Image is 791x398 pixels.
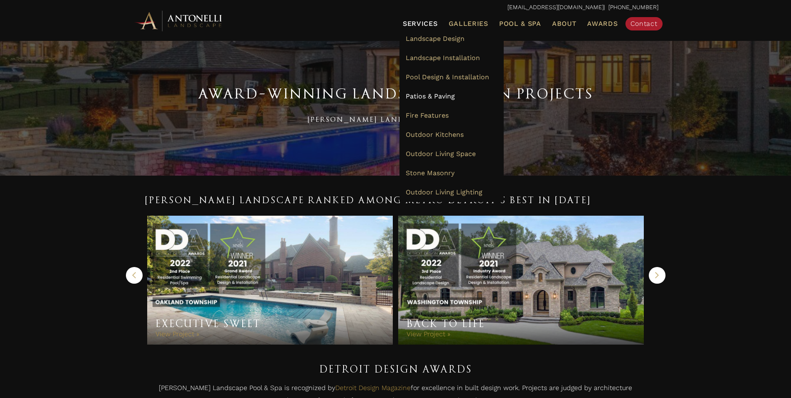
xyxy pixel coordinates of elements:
[584,18,621,29] a: Awards
[407,318,485,330] a: Back to Life
[307,116,484,123] span: [PERSON_NAME] Landscape Pool & Spa
[399,164,504,183] a: Stone Masonry
[496,18,545,29] a: Pool & Spa
[399,48,504,68] a: Landscape Installation
[406,169,455,177] span: Stone Masonry
[133,9,225,32] img: Antonelli Horizontal Logo
[156,318,261,330] a: Executive Sweet
[406,111,449,119] span: Fire Features
[406,131,464,139] span: Outdoor Kitchens
[133,2,658,13] p: | [PHONE_NUMBER]
[403,20,438,27] span: Services
[552,20,577,27] span: About
[549,18,580,29] a: About
[406,35,465,43] span: Landscape Design
[145,216,396,345] div: Item 1 of 5
[399,106,504,125] a: Fire Features
[156,330,199,338] a: View Project »
[507,4,604,10] a: [EMAIL_ADDRESS][DOMAIN_NAME]
[499,20,541,28] span: Pool & Spa
[399,29,504,48] a: Landscape Design
[449,20,488,28] span: Galleries
[145,194,591,205] span: [PERSON_NAME] Landscape Ranked Among Metro Detroit's Best in [DATE]
[406,150,476,158] span: Outdoor Living Space
[399,18,441,29] a: Services
[406,92,455,100] span: Patios & Paving
[145,361,647,378] h3: Detroit Design Awards
[406,54,480,62] span: Landscape Installation
[587,20,618,28] span: Awards
[399,125,504,144] a: Outdoor Kitchens
[335,384,411,392] a: Detroit Design Magazine
[630,20,658,28] span: Contact
[396,216,647,345] div: Item 2 of 5
[406,73,489,81] span: Pool Design & Installation
[625,17,663,30] a: Contact
[399,144,504,164] a: Outdoor Living Space
[399,68,504,87] a: Pool Design & Installation
[406,188,482,196] span: Outdoor Living Lighting
[407,330,450,338] a: View Project »
[399,183,504,202] a: Outdoor Living Lighting
[198,85,593,102] span: Award-Winning Landscape Design Projects
[445,18,492,29] a: Galleries
[399,87,504,106] a: Patios & Paving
